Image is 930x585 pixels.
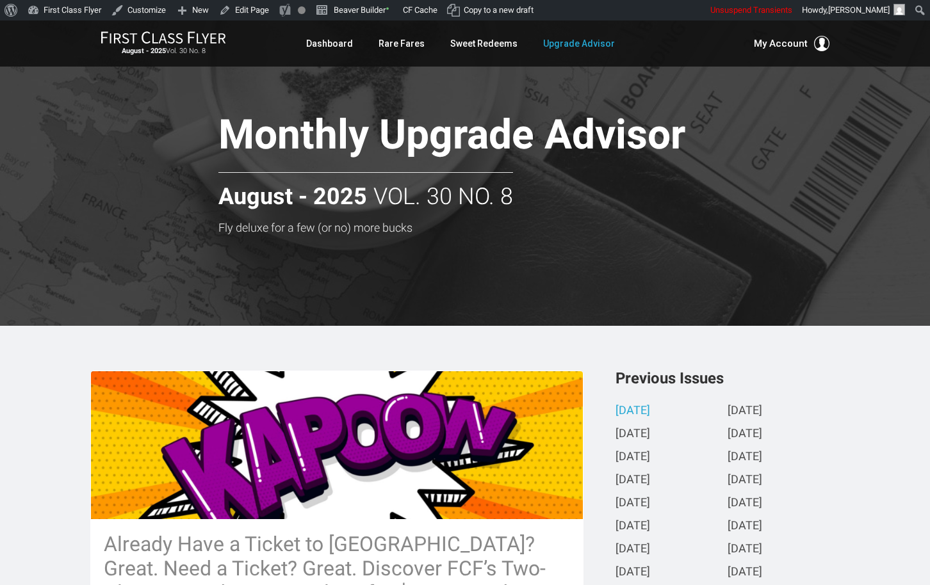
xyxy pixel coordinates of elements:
[616,428,650,441] a: [DATE]
[754,36,808,51] span: My Account
[306,32,353,55] a: Dashboard
[218,113,776,162] h1: Monthly Upgrade Advisor
[616,451,650,464] a: [DATE]
[616,520,650,533] a: [DATE]
[616,543,650,556] a: [DATE]
[728,405,762,418] a: [DATE]
[616,566,650,579] a: [DATE]
[728,543,762,556] a: [DATE]
[828,5,890,15] span: [PERSON_NAME]
[616,405,650,418] a: [DATE]
[101,47,226,56] small: Vol. 30 No. 8
[728,566,762,579] a: [DATE]
[728,428,762,441] a: [DATE]
[728,451,762,464] a: [DATE]
[379,32,425,55] a: Rare Fares
[101,31,226,56] a: First Class FlyerAugust - 2025Vol. 30 No. 8
[450,32,518,55] a: Sweet Redeems
[728,520,762,533] a: [DATE]
[754,36,829,51] button: My Account
[728,497,762,510] a: [DATE]
[543,32,615,55] a: Upgrade Advisor
[616,474,650,487] a: [DATE]
[616,371,840,386] h3: Previous Issues
[710,5,792,15] span: Unsuspend Transients
[218,221,776,234] h3: Fly deluxe for a few (or no) more bucks
[218,184,367,210] strong: August - 2025
[386,2,389,15] span: •
[122,47,166,55] strong: August - 2025
[101,31,226,44] img: First Class Flyer
[616,497,650,510] a: [DATE]
[728,474,762,487] a: [DATE]
[218,172,513,210] h2: Vol. 30 No. 8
